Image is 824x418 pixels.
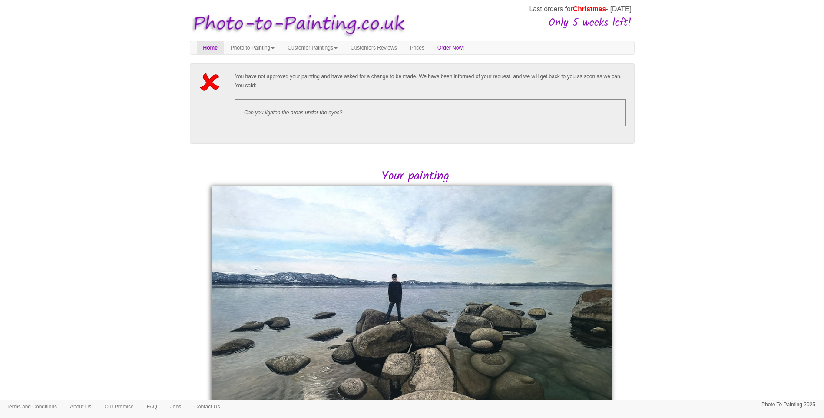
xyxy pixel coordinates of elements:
a: Order Now! [431,41,470,54]
a: Home [197,41,224,54]
a: About Us [63,400,98,413]
a: Photo to Painting [224,41,281,54]
img: Not Approved [199,72,224,91]
a: Jobs [164,400,188,413]
span: Christmas [573,5,606,13]
a: Customers Reviews [344,41,404,54]
a: Our Promise [98,400,140,413]
i: Can you lighten the areas under the eyes? [244,109,342,116]
p: You have not approved your painting and have asked for a change to be made. We have been informed... [235,72,626,90]
p: Photo To Painting 2025 [761,400,815,409]
span: Last orders for - [DATE] [529,5,631,13]
a: FAQ [140,400,164,413]
h2: Your painting [196,170,635,183]
a: Prices [404,41,431,54]
h3: Only 5 weeks left! [409,17,632,29]
img: Photo to Painting [185,8,408,41]
a: Contact Us [188,400,226,413]
a: Customer Paintings [281,41,344,54]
